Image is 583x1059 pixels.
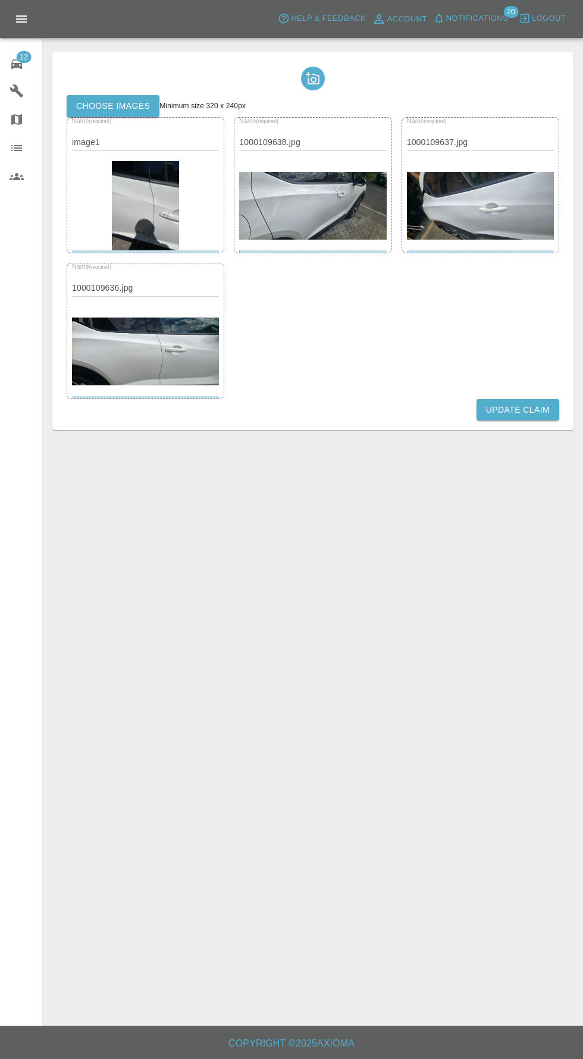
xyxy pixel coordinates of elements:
button: Notifications [430,10,511,28]
span: Minimum size 320 x 240px [159,102,246,110]
small: (required) [424,118,446,124]
button: Update Claim [477,399,559,421]
span: Name [72,117,111,124]
span: Logout [532,12,566,26]
span: 12 [16,51,31,63]
small: (required) [256,118,278,124]
label: Choose images [67,95,159,117]
span: Name [407,117,446,124]
a: Account [369,10,430,29]
button: Open drawer [7,5,36,33]
span: Help & Feedback [291,12,365,26]
span: Account [387,12,427,26]
span: 20 [503,6,518,18]
span: Notifications [446,12,508,26]
h6: Copyright © 2025 Axioma [10,1035,573,1052]
button: Logout [516,10,569,28]
small: (required) [89,264,111,269]
span: Name [239,117,278,124]
span: Name [72,263,111,270]
button: Help & Feedback [275,10,368,28]
small: (required) [89,118,111,124]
